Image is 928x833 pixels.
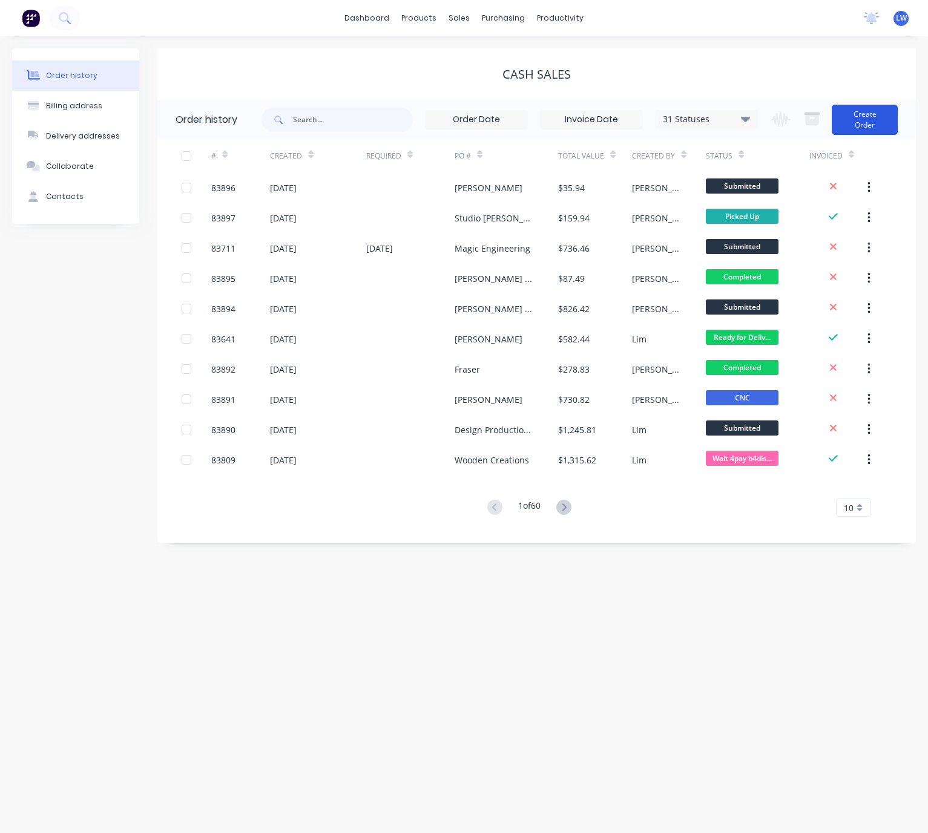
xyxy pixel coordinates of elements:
[12,151,139,181] button: Collaborate
[12,91,139,121] button: Billing address
[632,181,682,194] div: [PERSON_NAME]
[270,272,297,285] div: [DATE]
[270,242,297,255] div: [DATE]
[270,139,366,172] div: Created
[270,423,297,436] div: [DATE]
[706,420,778,436] span: Submitted
[176,113,237,127] div: Order history
[211,272,235,285] div: 83895
[270,151,302,162] div: Created
[632,454,647,466] div: Lim
[12,181,139,212] button: Contacts
[270,302,297,315] div: [DATE]
[632,242,682,255] div: [PERSON_NAME]
[455,333,522,345] div: [PERSON_NAME]
[706,451,778,466] span: Wait 4pay b4dis...
[270,212,297,224] div: [DATE]
[46,70,97,81] div: Order history
[270,393,297,406] div: [DATE]
[211,423,235,436] div: 83890
[632,272,682,285] div: [PERSON_NAME]
[455,302,534,315] div: [PERSON_NAME] - [PERSON_NAME]
[558,272,585,285] div: $87.49
[558,393,590,406] div: $730.82
[211,302,235,315] div: 83894
[211,454,235,466] div: 83809
[558,151,604,162] div: Total Value
[558,302,590,315] div: $826.42
[338,9,395,27] a: dashboard
[632,302,682,315] div: [PERSON_NAME]
[12,121,139,151] button: Delivery addresses
[455,212,534,224] div: Studio [PERSON_NAME]
[211,242,235,255] div: 83711
[12,60,139,91] button: Order history
[293,108,413,132] input: Search...
[844,501,854,514] span: 10
[211,181,235,194] div: 83896
[706,269,778,284] span: Completed
[211,151,216,162] div: #
[46,131,120,142] div: Delivery addresses
[211,333,235,345] div: 83641
[558,454,596,466] div: $1,315.62
[211,393,235,406] div: 83891
[476,9,531,27] div: purchasing
[46,100,102,111] div: Billing address
[632,363,682,376] div: [PERSON_NAME]
[632,333,647,345] div: Lim
[558,363,590,376] div: $278.83
[706,209,778,224] span: Picked Up
[366,151,401,162] div: Required
[455,393,522,406] div: [PERSON_NAME]
[706,139,809,172] div: Status
[395,9,443,27] div: products
[270,454,297,466] div: [DATE]
[706,151,732,162] div: Status
[455,363,480,376] div: Fraser
[518,499,541,517] div: 1 of 60
[270,333,297,345] div: [DATE]
[211,139,271,172] div: #
[270,363,297,376] div: [DATE]
[706,330,778,345] span: Ready for Deliv...
[558,423,596,436] div: $1,245.81
[632,423,647,436] div: Lim
[809,151,843,162] div: Invoiced
[46,191,84,202] div: Contacts
[706,239,778,254] span: Submitted
[706,360,778,375] span: Completed
[558,212,590,224] div: $159.94
[455,423,534,436] div: Design Production - [PERSON_NAME]
[211,212,235,224] div: 83897
[366,242,393,255] div: [DATE]
[426,111,527,129] input: Order Date
[22,9,40,27] img: Factory
[706,390,778,405] span: CNC
[366,139,455,172] div: Required
[632,212,682,224] div: [PERSON_NAME]
[896,13,907,24] span: LW
[632,393,682,406] div: [PERSON_NAME]
[656,113,757,126] div: 31 Statuses
[832,105,898,135] button: Create Order
[455,272,534,285] div: [PERSON_NAME] [PERSON_NAME]
[541,111,642,129] input: Invoice Date
[455,139,558,172] div: PO #
[443,9,476,27] div: sales
[455,242,530,255] div: Magic Engineering
[46,161,94,172] div: Collaborate
[558,333,590,345] div: $582.44
[706,299,778,315] span: Submitted
[632,139,706,172] div: Created By
[455,181,522,194] div: [PERSON_NAME]
[455,454,529,466] div: Wooden Creations
[531,9,590,27] div: productivity
[558,139,632,172] div: Total Value
[558,181,585,194] div: $35.94
[632,151,675,162] div: Created By
[809,139,869,172] div: Invoiced
[211,363,235,376] div: 83892
[270,181,297,194] div: [DATE]
[558,242,590,255] div: $736.46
